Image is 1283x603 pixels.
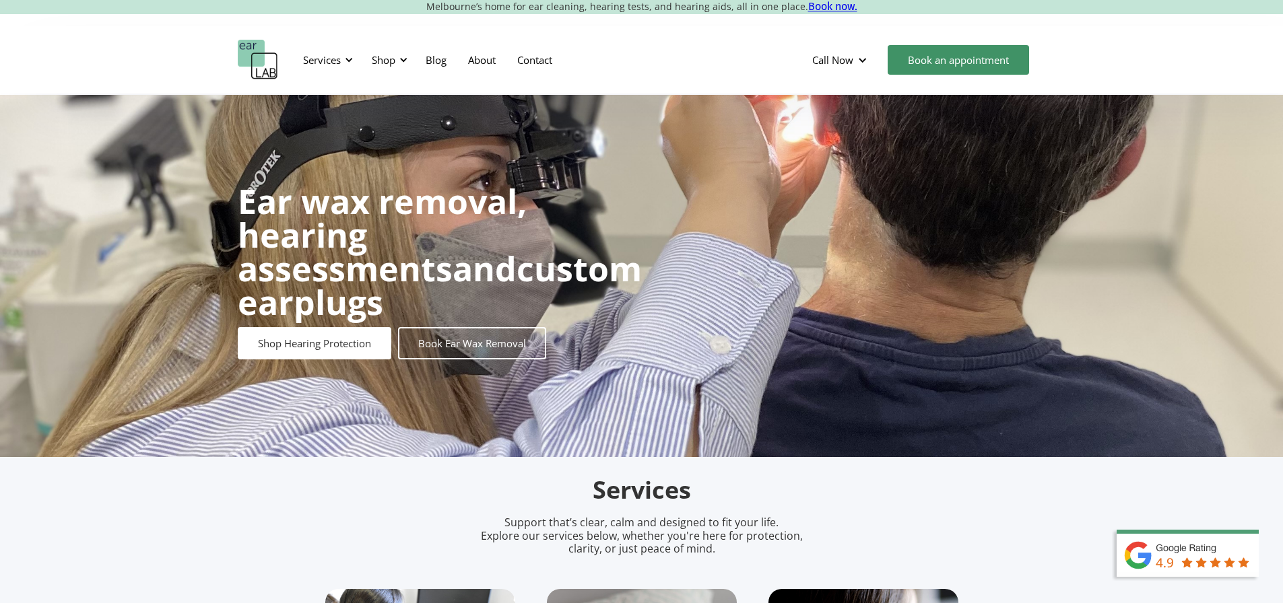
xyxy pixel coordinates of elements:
strong: custom earplugs [238,246,642,325]
a: home [238,40,278,80]
div: Shop [372,53,395,67]
h1: and [238,184,642,319]
div: Shop [364,40,412,80]
div: Call Now [801,40,881,80]
p: Support that’s clear, calm and designed to fit your life. Explore our services below, whether you... [463,516,820,555]
a: Contact [506,40,563,79]
a: About [457,40,506,79]
div: Services [303,53,341,67]
div: Call Now [812,53,853,67]
a: Shop Hearing Protection [238,327,391,359]
a: Blog [415,40,457,79]
h2: Services [325,474,958,506]
strong: Ear wax removal, hearing assessments [238,178,527,291]
div: Services [295,40,357,80]
a: Book an appointment [888,45,1029,75]
a: Book Ear Wax Removal [398,327,546,359]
